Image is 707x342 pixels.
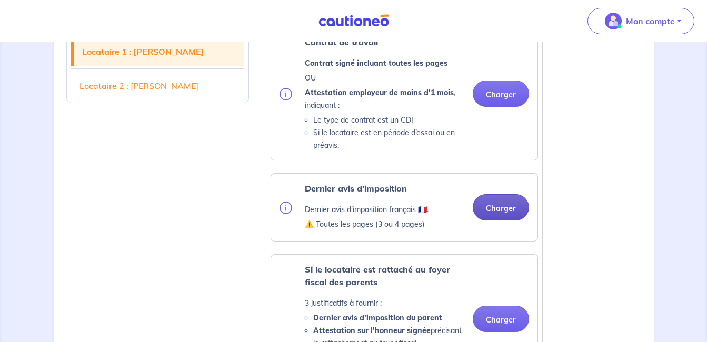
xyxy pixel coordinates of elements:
[305,183,407,194] strong: Dernier avis d'imposition
[313,114,464,126] li: Le type de contrat est un CDI
[605,13,622,29] img: illu_account_valid_menu.svg
[305,297,464,309] p: 3 justificatifs à fournir :
[305,264,450,287] strong: Si le locataire est rattaché au foyer fiscal des parents
[305,203,429,216] p: Dernier avis d'imposition français 🇫🇷.
[473,194,529,220] button: Charger
[271,173,538,242] div: categoryName: tax-assessment, userCategory: cdi
[71,71,245,100] a: Locataire 2 : [PERSON_NAME]
[314,14,393,27] img: Cautioneo
[305,37,378,47] strong: Contrat de travail
[305,58,447,68] strong: Contrat signé incluant toutes les pages
[587,8,694,34] button: illu_account_valid_menu.svgMon compte
[626,15,675,27] p: Mon compte
[305,88,454,97] strong: Attestation employeur de moins d'1 mois
[473,306,529,332] button: Charger
[271,27,538,160] div: categoryName: employment-contract, userCategory: cdi
[74,37,245,66] a: Locataire 1 : [PERSON_NAME]
[280,202,292,214] img: info.svg
[313,326,431,335] strong: Attestation sur l'honneur signée
[305,218,429,230] p: ⚠️ Toutes les pages (3 ou 4 pages)
[313,126,464,152] li: Si le locataire est en période d’essai ou en préavis.
[313,313,442,323] strong: Dernier avis d'imposition du parent
[305,72,464,84] p: OU
[305,86,464,112] p: , indiquant :
[473,81,529,107] button: Charger
[280,88,292,100] img: info.svg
